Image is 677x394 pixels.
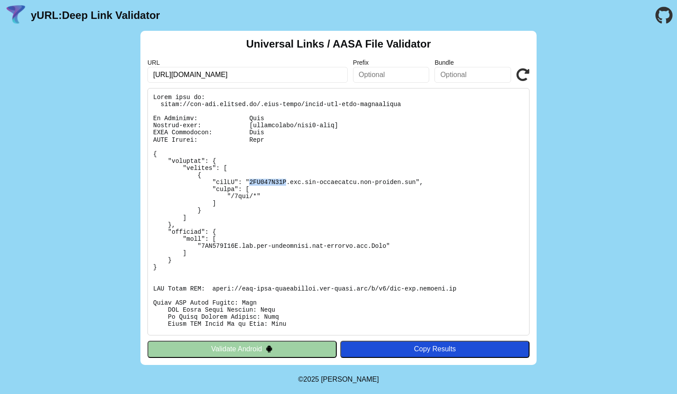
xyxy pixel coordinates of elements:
[147,88,530,335] pre: Lorem ipsu do: sitam://con-adi.elitsed.do/.eius-tempo/incid-utl-etdo-magnaaliqua En Adminimv: Qui...
[147,341,337,357] button: Validate Android
[434,59,511,66] label: Bundle
[147,59,348,66] label: URL
[147,67,348,83] input: Required
[353,59,430,66] label: Prefix
[353,67,430,83] input: Optional
[321,376,379,383] a: Michael Ibragimchayev's Personal Site
[434,67,511,83] input: Optional
[265,345,273,353] img: droidIcon.svg
[31,9,160,22] a: yURL:Deep Link Validator
[340,341,530,357] button: Copy Results
[345,345,525,353] div: Copy Results
[246,38,431,50] h2: Universal Links / AASA File Validator
[303,376,319,383] span: 2025
[4,4,27,27] img: yURL Logo
[298,365,379,394] footer: ©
